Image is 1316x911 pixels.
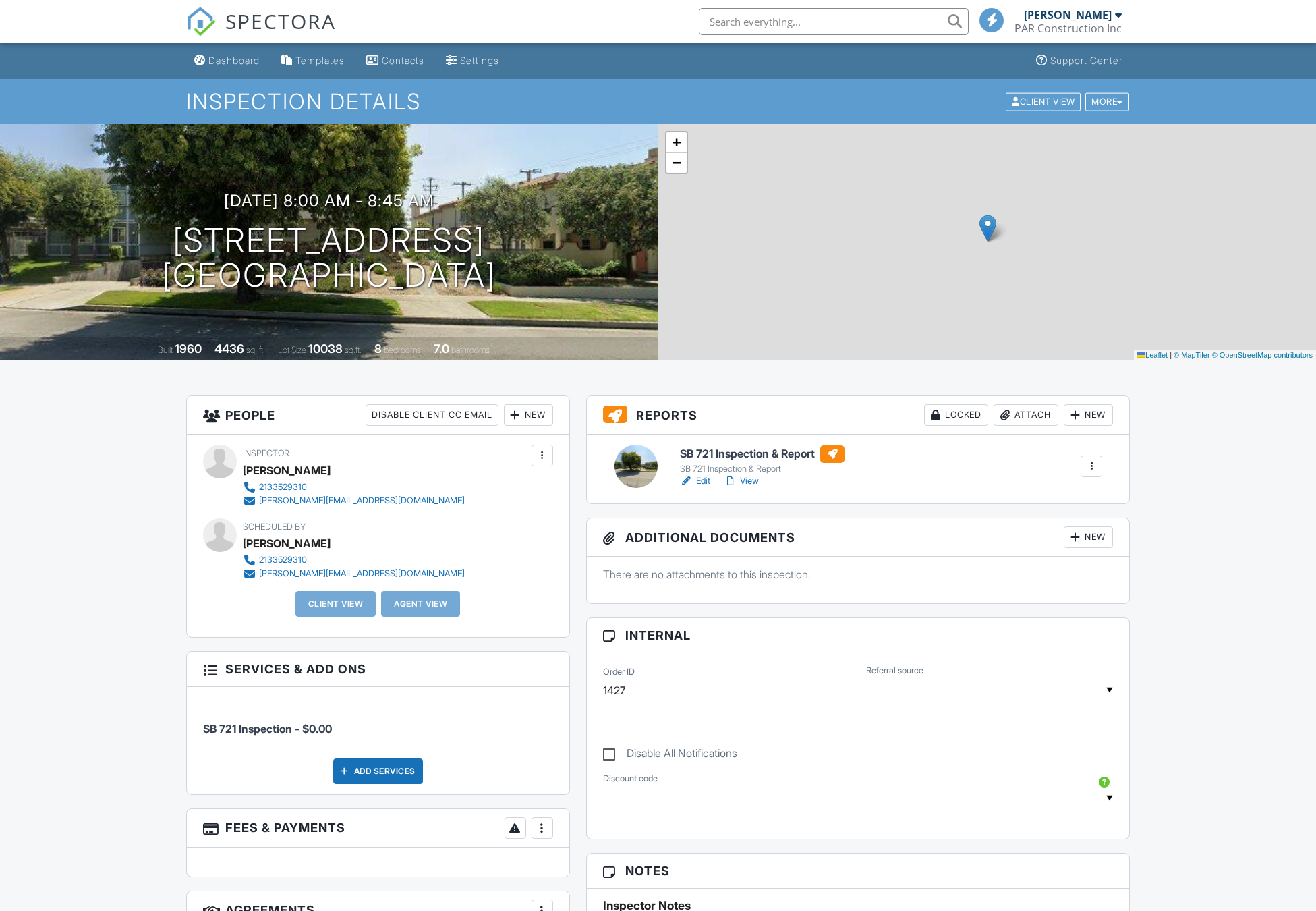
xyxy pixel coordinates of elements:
div: Templates [295,55,345,66]
span: Lot Size [278,345,306,355]
div: New [1064,404,1113,426]
div: [PERSON_NAME] [1024,8,1112,22]
div: Settings [460,55,499,66]
h3: Internal [587,618,1130,653]
div: 2133529310 [259,555,307,565]
div: Locked [924,404,988,426]
div: Disable Client CC Email [366,404,498,426]
span: sq.ft. [345,345,362,355]
a: © OpenStreetMap contributors [1212,351,1313,359]
h3: Reports [587,396,1130,435]
h6: SB 721 Inspection & Report [680,445,845,463]
label: Referral source [866,665,923,677]
div: [PERSON_NAME][EMAIL_ADDRESS][DOMAIN_NAME] [259,568,465,579]
span: + [672,134,681,150]
span: bathrooms [451,345,490,355]
div: 10038 [308,341,343,356]
a: Edit [680,474,710,488]
a: Leaflet [1137,351,1168,359]
a: 2133529310 [243,553,465,567]
h3: Fees & Payments [187,809,569,848]
h3: Additional Documents [587,518,1130,557]
p: There are no attachments to this inspection. [603,567,1114,582]
a: View [724,474,759,488]
div: 8 [374,341,382,356]
div: [PERSON_NAME] [243,533,331,553]
a: Client View [1004,96,1084,106]
div: 2133529310 [259,482,307,493]
h1: [STREET_ADDRESS] [GEOGRAPHIC_DATA] [162,223,496,294]
div: SB 721 Inspection & Report [680,464,845,474]
div: Dashboard [208,55,260,66]
h3: People [187,396,569,435]
span: SB 721 Inspection - $0.00 [203,722,332,736]
span: Inspector [243,448,289,458]
div: Contacts [382,55,424,66]
div: [PERSON_NAME] [243,460,331,480]
div: 1960 [175,341,202,356]
a: SB 721 Inspection & Report SB 721 Inspection & Report [680,445,845,475]
a: Contacts [361,49,430,74]
div: Client View [1006,92,1081,111]
div: Support Center [1050,55,1122,66]
a: © MapTiler [1174,351,1210,359]
a: Support Center [1031,49,1128,74]
a: Zoom out [666,153,687,173]
a: [PERSON_NAME][EMAIL_ADDRESS][DOMAIN_NAME] [243,567,465,580]
div: Attach [994,404,1058,426]
a: Templates [276,49,350,74]
input: Search everything... [699,8,969,35]
h1: Inspection Details [186,90,1131,113]
div: New [1064,526,1113,548]
a: 2133529310 [243,480,465,494]
span: − [672,154,681,171]
label: Discount code [603,773,658,785]
a: Dashboard [189,49,265,74]
label: Disable All Notifications [603,747,737,764]
span: Scheduled By [243,522,306,532]
div: More [1085,92,1129,111]
h3: Services & Add ons [187,652,569,687]
div: Add Services [333,758,423,784]
div: 7.0 [434,341,449,356]
span: SPECTORA [225,7,336,35]
div: PAR Construction Inc [1014,22,1122,35]
a: Zoom in [666,132,687,153]
div: 4436 [214,341,244,356]
img: Marker [979,215,996,242]
h3: [DATE] 8:00 am - 8:45 am [224,192,434,210]
span: Built [158,345,173,355]
span: | [1170,351,1172,359]
a: [PERSON_NAME][EMAIL_ADDRESS][DOMAIN_NAME] [243,494,465,507]
div: New [504,404,553,426]
a: Settings [440,49,505,74]
a: SPECTORA [186,18,336,47]
div: [PERSON_NAME][EMAIL_ADDRESS][DOMAIN_NAME] [259,495,465,506]
span: bedrooms [384,345,421,355]
label: Order ID [603,666,635,678]
li: Service: SB 721 Inspection [203,697,553,747]
img: The Best Home Inspection Software - Spectora [186,7,216,36]
h3: Notes [587,854,1130,889]
span: sq. ft. [246,345,265,355]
